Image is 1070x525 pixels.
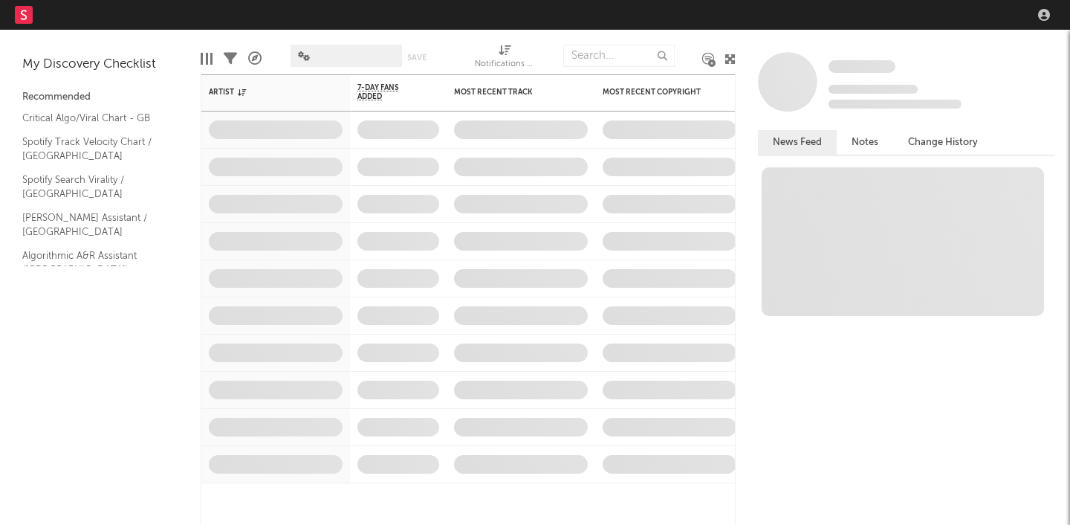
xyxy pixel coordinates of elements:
button: Notes [837,130,893,155]
div: Filters [224,37,237,80]
div: Most Recent Copyright [603,88,714,97]
span: Some Artist [829,60,895,73]
div: My Discovery Checklist [22,56,178,74]
div: Notifications (Artist) [475,56,534,74]
a: Algorithmic A&R Assistant ([GEOGRAPHIC_DATA]) [22,248,163,278]
button: Change History [893,130,993,155]
div: Edit Columns [201,37,213,80]
input: Search... [563,45,675,67]
button: News Feed [758,130,837,155]
div: Recommended [22,88,178,106]
div: Most Recent Track [454,88,565,97]
button: Save [407,54,427,62]
a: Spotify Track Velocity Chart / [GEOGRAPHIC_DATA] [22,134,163,164]
span: Tracking Since: [DATE] [829,85,918,94]
div: A&R Pipeline [248,37,262,80]
span: 7-Day Fans Added [357,83,417,101]
div: Notifications (Artist) [475,37,534,80]
a: Critical Algo/Viral Chart - GB [22,110,163,126]
a: Spotify Search Virality / [GEOGRAPHIC_DATA] [22,172,163,202]
a: Some Artist [829,59,895,74]
a: [PERSON_NAME] Assistant / [GEOGRAPHIC_DATA] [22,210,163,240]
span: 0 fans last week [829,100,962,109]
div: Artist [209,88,320,97]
